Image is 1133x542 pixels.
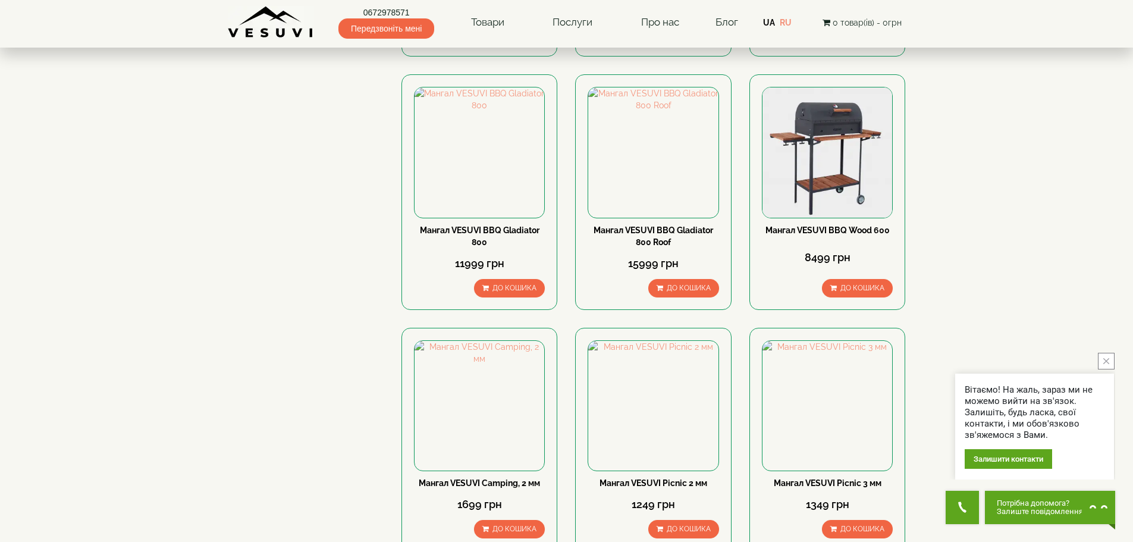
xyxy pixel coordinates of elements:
span: До кошика [492,525,536,533]
span: Потрібна допомога? [997,499,1083,507]
button: До кошика [474,279,545,297]
a: Про нас [629,9,691,36]
img: Завод VESUVI [228,6,314,39]
span: До кошика [667,525,711,533]
div: Залишити контакти [965,449,1052,469]
button: До кошика [822,520,893,538]
div: 8499 грн [762,250,893,265]
button: close button [1098,353,1115,369]
img: Мангал VESUVI Picnic 2 мм [588,341,718,471]
span: До кошика [667,284,711,292]
a: Мангал VESUVI BBQ Gladiator 800 [420,225,539,247]
a: Мангал VESUVI BBQ Gladiator 800 Roof [594,225,713,247]
span: До кошика [492,284,536,292]
button: До кошика [648,279,719,297]
div: Вітаємо! На жаль, зараз ми не можемо вийти на зв'язок. Залишіть, будь ласка, свої контакти, і ми ... [965,384,1104,441]
a: RU [780,18,792,27]
span: Передзвоніть мені [338,18,434,39]
a: Товари [459,9,516,36]
button: Chat button [985,491,1115,524]
span: 0 товар(ів) - 0грн [833,18,902,27]
a: Блог [715,16,738,28]
img: Мангал VESUVI BBQ Gladiator 800 [415,87,544,217]
a: 0672978571 [338,7,434,18]
img: Мангал VESUVI Picnic 3 мм [762,341,892,471]
div: 15999 грн [588,256,718,271]
a: Послуги [541,9,604,36]
a: Мангал VESUVI Picnic 2 мм [600,478,707,488]
button: До кошика [822,279,893,297]
div: 1249 грн [588,497,718,512]
div: 1349 грн [762,497,893,512]
span: До кошика [840,284,884,292]
button: Get Call button [946,491,979,524]
img: Мангал VESUVI BBQ Wood 600 [762,87,892,217]
a: Мангал VESUVI BBQ Wood 600 [765,225,890,235]
a: Мангал VESUVI Picnic 3 мм [774,478,881,488]
a: Мангал VESUVI Camping, 2 мм [419,478,540,488]
div: 11999 грн [414,256,545,271]
button: 0 товар(ів) - 0грн [819,16,905,29]
img: Мангал VESUVI BBQ Gladiator 800 Roof [588,87,718,217]
button: До кошика [648,520,719,538]
span: Залиште повідомлення [997,507,1083,516]
a: UA [763,18,775,27]
img: Мангал VESUVI Camping, 2 мм [415,341,544,471]
div: 1699 грн [414,497,545,512]
button: До кошика [474,520,545,538]
span: До кошика [840,525,884,533]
